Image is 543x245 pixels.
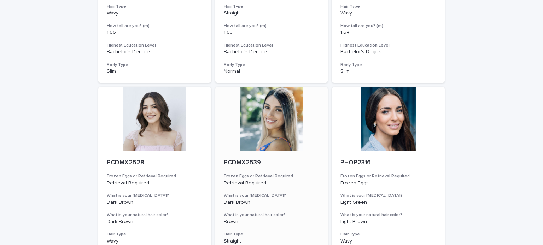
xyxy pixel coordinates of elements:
[107,219,203,225] p: Dark Brown
[340,49,436,55] p: Bachelor's Degree
[340,10,436,16] p: Wavy
[224,232,320,237] h3: Hair Type
[224,200,320,206] p: Dark Brown
[340,232,436,237] h3: Hair Type
[224,43,320,48] h3: Highest Education Level
[224,4,320,10] h3: Hair Type
[340,62,436,68] h3: Body Type
[224,238,320,244] p: Straight
[107,10,203,16] p: Wavy
[224,212,320,218] h3: What is your natural hair color?
[340,238,436,244] p: Wavy
[340,180,436,186] p: Frozen Eggs
[107,212,203,218] h3: What is your natural hair color?
[107,232,203,237] h3: Hair Type
[340,30,436,36] p: 1.64
[224,30,320,36] p: 1.65
[340,4,436,10] h3: Hair Type
[340,193,436,198] h3: What is your [MEDICAL_DATA]?
[340,200,436,206] p: Light Green
[107,180,203,186] p: Retrieval Required
[340,23,436,29] h3: How tall are you? (m)
[340,173,436,179] h3: Frozen Eggs or Retrieval Required
[107,200,203,206] p: Dark Brown
[224,10,320,16] p: Straight
[224,49,320,55] p: Bachelor's Degree
[224,219,320,225] p: Brown
[340,159,436,167] p: PHOP2316
[340,43,436,48] h3: Highest Education Level
[107,30,203,36] p: 1.66
[107,159,203,167] p: PCDMX2528
[224,180,320,186] p: Retrieval Required
[224,62,320,68] h3: Body Type
[224,68,320,74] p: Normal
[107,43,203,48] h3: Highest Education Level
[107,173,203,179] h3: Frozen Eggs or Retrieval Required
[224,23,320,29] h3: How tall are you? (m)
[107,193,203,198] h3: What is your [MEDICAL_DATA]?
[107,23,203,29] h3: How tall are you? (m)
[224,159,320,167] p: PCDMX2539
[107,68,203,74] p: Slim
[340,219,436,225] p: Light Brown
[107,62,203,68] h3: Body Type
[107,4,203,10] h3: Hair Type
[107,238,203,244] p: Wavy
[224,173,320,179] h3: Frozen Eggs or Retrieval Required
[107,49,203,55] p: Bachelor's Degree
[340,212,436,218] h3: What is your natural hair color?
[340,68,436,74] p: Slim
[224,193,320,198] h3: What is your [MEDICAL_DATA]?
